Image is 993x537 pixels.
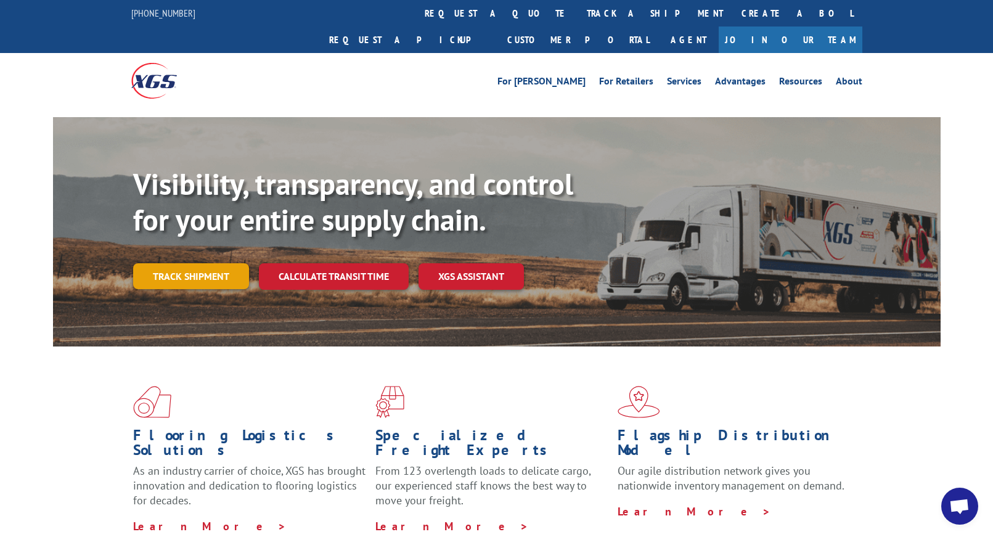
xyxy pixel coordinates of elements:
b: Visibility, transparency, and control for your entire supply chain. [133,165,573,239]
span: As an industry carrier of choice, XGS has brought innovation and dedication to flooring logistics... [133,464,366,507]
a: About [836,76,862,90]
h1: Flagship Distribution Model [618,428,851,464]
p: From 123 overlength loads to delicate cargo, our experienced staff knows the best way to move you... [375,464,608,519]
img: xgs-icon-focused-on-flooring-red [375,386,404,418]
a: Advantages [715,76,766,90]
a: Join Our Team [719,27,862,53]
a: For Retailers [599,76,653,90]
a: XGS ASSISTANT [419,263,524,290]
a: Agent [658,27,719,53]
a: Resources [779,76,822,90]
a: Services [667,76,701,90]
a: Customer Portal [498,27,658,53]
div: Open chat [941,488,978,525]
h1: Specialized Freight Experts [375,428,608,464]
span: Our agile distribution network gives you nationwide inventory management on demand. [618,464,844,493]
img: xgs-icon-total-supply-chain-intelligence-red [133,386,171,418]
a: For [PERSON_NAME] [497,76,586,90]
a: Learn More > [618,504,771,519]
a: Calculate transit time [259,263,409,290]
a: Request a pickup [320,27,498,53]
a: [PHONE_NUMBER] [131,7,195,19]
img: xgs-icon-flagship-distribution-model-red [618,386,660,418]
a: Track shipment [133,263,249,289]
a: Learn More > [375,519,529,533]
h1: Flooring Logistics Solutions [133,428,366,464]
a: Learn More > [133,519,287,533]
